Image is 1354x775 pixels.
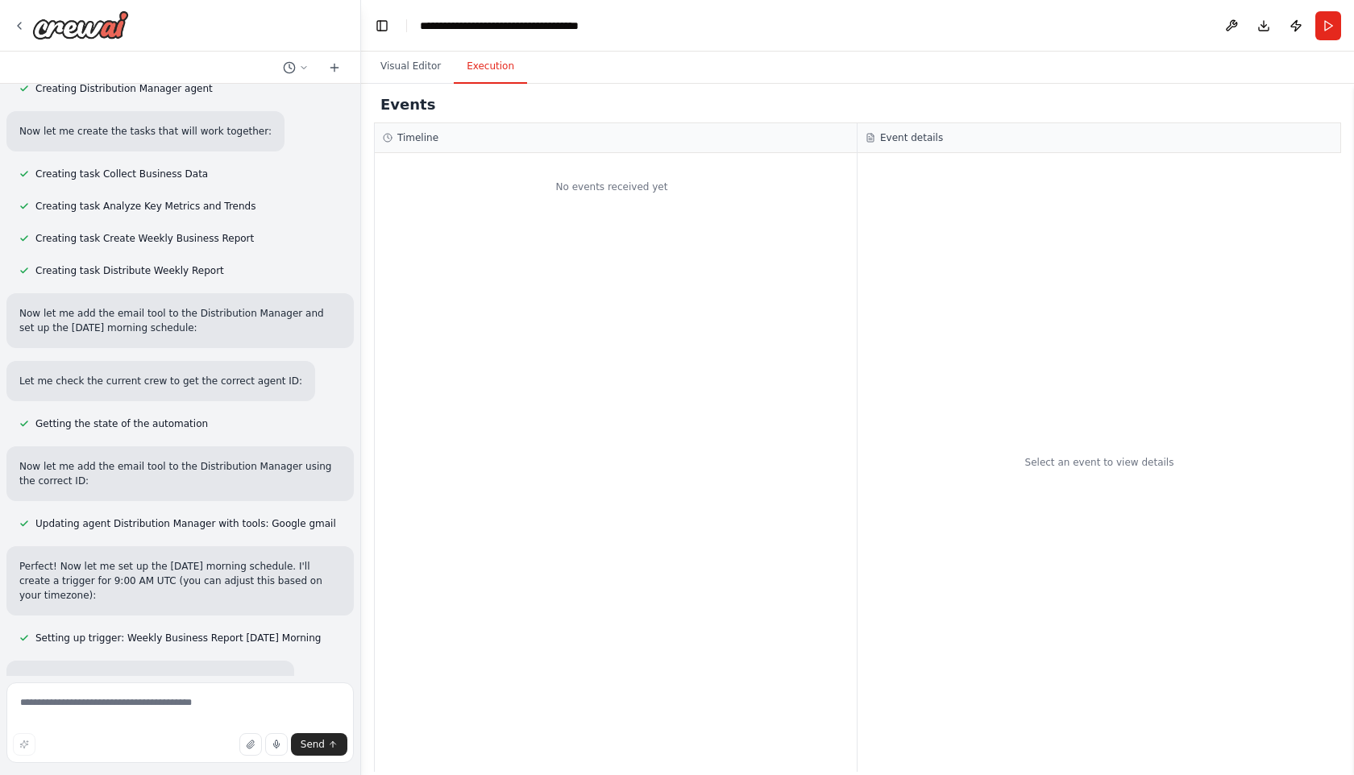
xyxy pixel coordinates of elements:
[19,374,302,388] p: Let me check the current crew to get the correct agent ID:
[19,673,281,688] p: Now let me validate the crew and rename the project:
[35,264,224,277] span: Creating task Distribute Weekly Report
[19,459,341,488] p: Now let me add the email tool to the Distribution Manager using the correct ID:
[19,306,341,335] p: Now let me add the email tool to the Distribution Manager and set up the [DATE] morning schedule:
[35,82,213,95] span: Creating Distribution Manager agent
[322,58,347,77] button: Start a new chat
[35,632,321,644] span: Setting up trigger: Weekly Business Report [DATE] Morning
[380,93,435,116] h2: Events
[1025,456,1174,469] div: Select an event to view details
[397,131,438,144] h3: Timeline
[35,417,208,430] span: Getting the state of the automation
[420,18,638,34] nav: breadcrumb
[454,50,527,84] button: Execution
[239,733,262,756] button: Upload files
[35,168,208,180] span: Creating task Collect Business Data
[880,131,943,144] h3: Event details
[368,50,454,84] button: Visual Editor
[291,733,347,756] button: Send
[35,232,254,245] span: Creating task Create Weekly Business Report
[35,200,255,213] span: Creating task Analyze Key Metrics and Trends
[265,733,288,756] button: Click to speak your automation idea
[13,733,35,756] button: Improve this prompt
[301,738,325,751] span: Send
[19,559,341,603] p: Perfect! Now let me set up the [DATE] morning schedule. I'll create a trigger for 9:00 AM UTC (yo...
[375,161,849,213] div: No events received yet
[19,124,272,139] p: Now let me create the tasks that will work together:
[32,10,129,39] img: Logo
[371,15,393,37] button: Hide left sidebar
[35,517,336,530] span: Updating agent Distribution Manager with tools: Google gmail
[276,58,315,77] button: Switch to previous chat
